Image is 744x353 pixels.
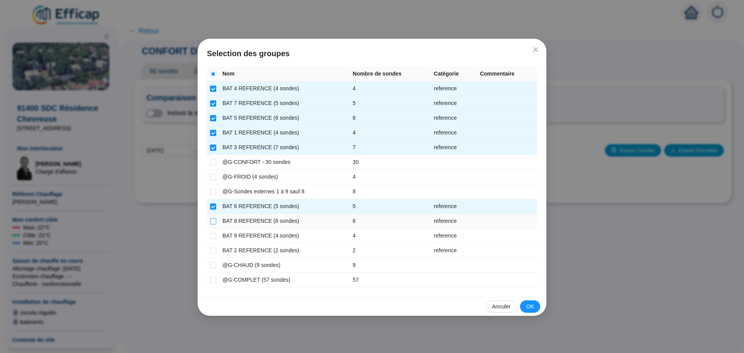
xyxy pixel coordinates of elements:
[219,229,350,243] td: BAT 9 REFERENCE (4 sondes)
[207,48,537,59] span: Selection des groupes
[431,199,477,214] td: reference
[350,155,431,170] td: 30
[526,303,534,311] span: OK
[219,273,350,288] td: @G-COMPLET (57 sondes)
[529,43,542,56] button: Close
[520,300,540,313] button: OK
[219,67,350,81] th: Nom
[431,81,477,96] td: reference
[431,243,477,258] td: reference
[219,81,350,96] td: BAT 4 REFERENCE (4 sondes)
[431,126,477,140] td: reference
[350,81,431,96] td: 4
[219,170,350,184] td: @G-FROID (4 sondes)
[431,111,477,126] td: reference
[350,126,431,140] td: 4
[477,67,537,81] th: Commentaire
[350,273,431,288] td: 57
[350,184,431,199] td: 8
[431,96,477,111] td: reference
[350,170,431,184] td: 4
[219,140,350,155] td: BAT 3 REFERENCE (7 sondes)
[219,243,350,258] td: BAT 2 REFERENCE (2 sondes)
[350,140,431,155] td: 7
[350,258,431,273] td: 9
[350,243,431,258] td: 2
[431,140,477,155] td: reference
[492,303,511,311] span: Annuler
[219,126,350,140] td: BAT 1 REFERENCE (4 sondes)
[431,214,477,229] td: reference
[350,67,431,81] th: Nombre de sondes
[219,96,350,111] td: BAT 7 REFERENCE (5 sondes)
[486,300,517,313] button: Annuler
[350,111,431,126] td: 6
[219,199,350,214] td: BAT 6 REFERENCE (5 sondes)
[350,199,431,214] td: 5
[532,46,539,53] span: close
[219,155,350,170] td: @G-CONFORT - 30 sondes
[219,184,350,199] td: @G-Sondes externes 1 à 9 sauf 8
[350,214,431,229] td: 6
[219,214,350,229] td: BAT 8 REFERENCE (6 sondes)
[219,111,350,126] td: BAT 5 REFERENCE (6 sondes)
[431,229,477,243] td: reference
[350,229,431,243] td: 4
[219,258,350,273] td: @G-CHAUD (9 sondes)
[431,67,477,81] th: Catégorie
[350,96,431,111] td: 5
[529,46,542,53] span: Fermer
